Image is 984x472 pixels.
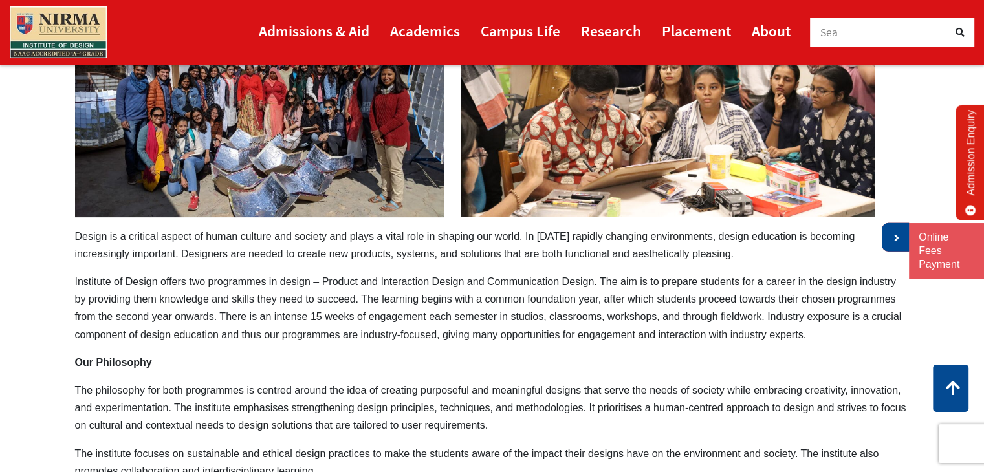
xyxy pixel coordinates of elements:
p: Design is a critical aspect of human culture and society and plays a vital role in shaping our wo... [75,228,910,263]
a: Admissions & Aid [259,16,369,45]
a: Academics [390,16,460,45]
img: main_logo [10,6,107,58]
p: The philosophy for both programmes is centred around the idea of creating purposeful and meaningf... [75,381,910,434]
a: Campus Life [481,16,560,45]
a: About [752,16,791,45]
a: Research [581,16,641,45]
a: Placement [662,16,731,45]
span: Sea [820,25,838,39]
p: Institute of Design offers two programmes in design – Product and Interaction Design and Communic... [75,273,910,343]
b: Our Philosophy [75,357,152,368]
a: Online Fees Payment [919,231,974,271]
